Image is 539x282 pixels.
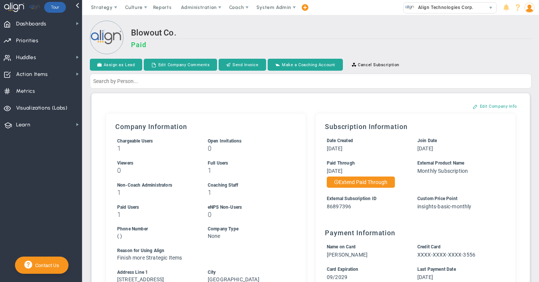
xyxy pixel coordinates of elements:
[16,67,48,82] span: Action Items
[414,3,473,12] span: Align Technologies Corp.
[417,160,494,167] div: External Product Name
[90,74,532,89] input: Search by Person...
[90,21,124,54] img: Loading...
[16,50,36,65] span: Huddles
[117,183,172,188] span: Non-Coach Administrators
[344,59,407,71] button: Cancel Subscription
[219,59,266,71] button: Send Invoice
[90,59,142,71] button: Assign as Lead
[268,59,343,71] button: Make a Coaching Account
[327,195,404,202] div: External Subscription ID
[417,252,475,258] span: XXXX-XXXX-XXXX-3556
[16,33,39,49] span: Priorities
[117,255,182,261] span: Finish more Strategic Items
[117,160,133,166] span: Viewers
[117,211,194,218] h3: 1
[465,100,524,112] button: Edit Company Info
[208,211,284,218] h3: 0
[117,138,153,144] label: Includes Users + Open Invitations, excludes Coaching Staff
[181,4,216,10] span: Administration
[32,263,59,268] span: Contact Us
[208,145,284,152] h3: 0
[208,226,284,233] div: Company Type
[327,243,404,251] div: Name on Card
[117,189,194,196] h3: 1
[208,160,228,166] span: Full Users
[327,203,351,209] span: 86897396
[325,123,506,131] h3: Subscription Information
[524,3,535,13] img: 50249.Person.photo
[117,233,119,239] span: (
[327,177,395,188] button: Extend Paid Through
[327,266,404,273] div: Card Expiration
[417,145,433,151] span: [DATE]
[485,3,496,13] span: select
[417,137,494,144] div: Join Date
[208,167,284,174] h3: 1
[327,160,404,167] div: Paid Through
[115,123,296,131] h3: Company Information
[417,274,433,280] span: [DATE]
[16,83,35,99] span: Metrics
[208,183,238,188] span: Coaching Staff
[120,233,122,239] span: )
[229,4,244,10] span: Coach
[325,229,506,237] h3: Payment Information
[117,138,153,144] span: Chargeable Users
[417,203,472,209] span: insights-basic-monthly
[117,269,194,276] div: Address Line 1
[16,100,68,116] span: Visualizations (Labs)
[327,145,342,151] span: [DATE]
[327,252,368,258] span: [PERSON_NAME]
[117,145,194,152] h3: 1
[417,266,494,273] div: Last Payment Date
[417,243,494,251] div: Credit Card
[144,59,217,71] button: Edit Company Comments
[117,247,284,254] div: Reason for Using Align
[117,205,139,210] span: Paid Users
[327,137,404,144] div: Date Created
[117,226,194,233] div: Phone Number
[327,274,347,280] span: 09/2029
[208,205,242,210] span: eNPS Non-Users
[417,168,468,174] span: Monthly Subscription
[125,4,143,10] span: Culture
[117,167,194,174] h3: 0
[131,41,532,49] h3: Paid
[327,168,342,174] span: [DATE]
[208,189,284,196] h3: 1
[16,16,46,32] span: Dashboards
[208,233,220,239] span: None
[208,269,284,276] div: City
[405,3,414,12] img: 10991.Company.photo
[16,117,30,133] span: Learn
[131,28,532,39] h2: Blowout Co.
[208,138,242,144] span: Open Invitations
[256,4,291,10] span: System Admin
[91,4,113,10] span: Strategy
[417,195,494,202] div: Custom Price Point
